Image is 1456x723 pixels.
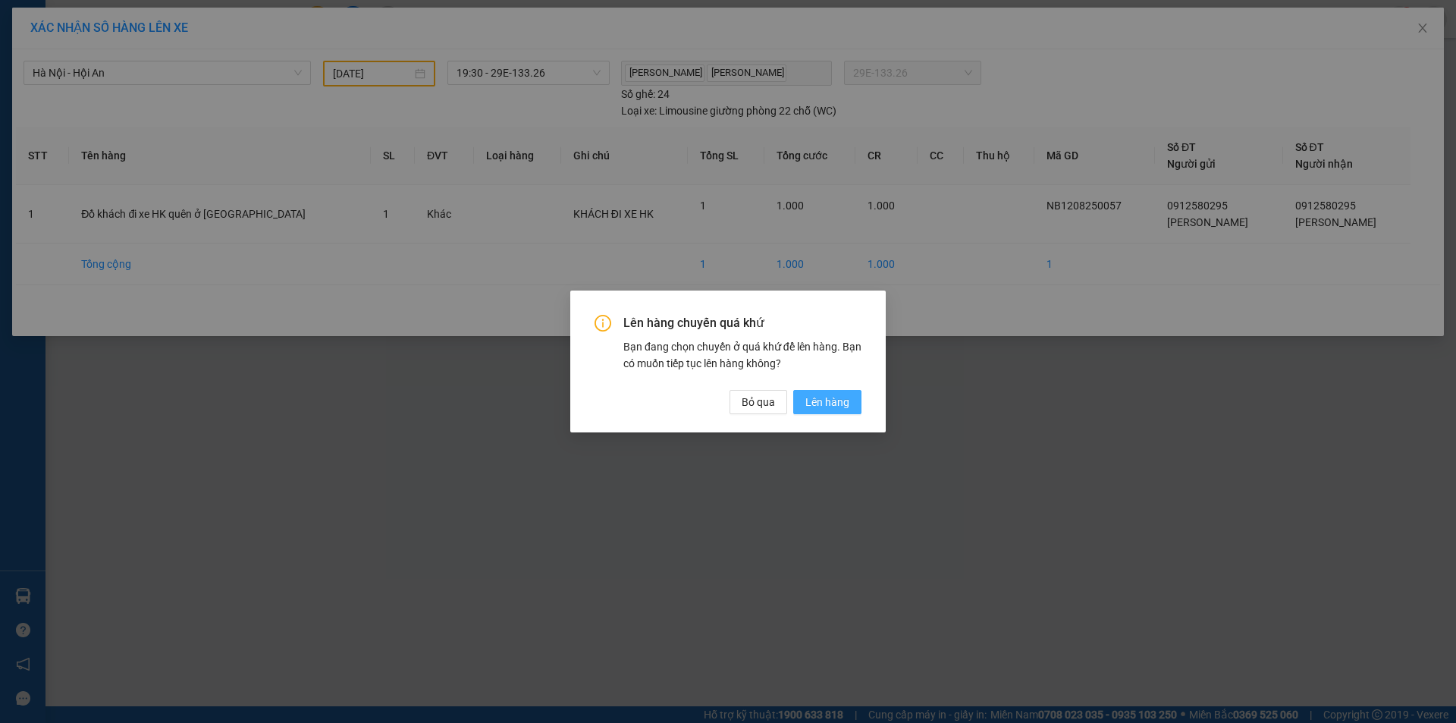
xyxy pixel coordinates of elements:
span: Lên hàng [805,394,849,410]
button: Bỏ qua [730,390,787,414]
span: Bỏ qua [742,394,775,410]
span: Lên hàng chuyến quá khứ [623,315,861,332]
button: Lên hàng [793,390,861,414]
div: Bạn đang chọn chuyến ở quá khứ để lên hàng. Bạn có muốn tiếp tục lên hàng không? [623,338,861,372]
span: info-circle [595,315,611,332]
